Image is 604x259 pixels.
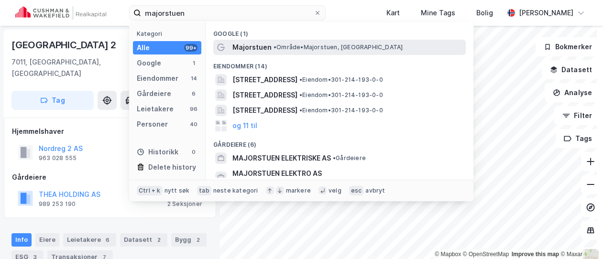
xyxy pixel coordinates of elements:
[137,73,178,84] div: Eiendommer
[536,37,600,56] button: Bokmerker
[545,83,600,102] button: Analyse
[232,168,462,179] span: MAJORSTUEN ELEKTRO AS
[137,57,161,69] div: Google
[232,89,297,101] span: [STREET_ADDRESS]
[165,187,190,194] div: nytt søk
[103,235,112,245] div: 6
[184,44,198,52] div: 99+
[512,251,559,258] a: Improve this map
[190,105,198,113] div: 96
[299,76,383,84] span: Eiendom • 301-214-193-0-0
[329,187,341,194] div: velg
[190,59,198,67] div: 1
[35,233,59,247] div: Eiere
[197,186,211,195] div: tab
[11,37,118,53] div: [GEOGRAPHIC_DATA] 2
[213,187,258,194] div: neste kategori
[299,91,302,98] span: •
[171,233,207,247] div: Bygg
[12,172,208,183] div: Gårdeiere
[137,42,150,54] div: Alle
[137,88,171,99] div: Gårdeiere
[232,152,331,164] span: MAJORSTUEN ELEKTRISKE AS
[435,251,461,258] a: Mapbox
[274,43,403,51] span: Område • Majorstuen, [GEOGRAPHIC_DATA]
[206,55,473,72] div: Eiendommer (14)
[299,91,383,99] span: Eiendom • 301-214-193-0-0
[556,129,600,148] button: Tags
[463,251,509,258] a: OpenStreetMap
[120,233,167,247] div: Datasett
[137,186,163,195] div: Ctrl + k
[137,119,168,130] div: Personer
[190,90,198,97] div: 6
[232,42,272,53] span: Majorstuen
[232,120,257,131] button: og 11 til
[476,7,493,19] div: Bolig
[333,154,336,162] span: •
[190,120,198,128] div: 40
[167,200,202,208] div: 2 Seksjoner
[11,233,32,247] div: Info
[148,162,196,173] div: Delete history
[299,107,302,114] span: •
[137,146,178,158] div: Historikk
[365,187,385,194] div: avbryt
[193,235,203,245] div: 2
[137,30,201,37] div: Kategori
[556,213,604,259] iframe: Chat Widget
[15,6,106,20] img: cushman-wakefield-realkapital-logo.202ea83816669bd177139c58696a8fa1.svg
[421,7,455,19] div: Mine Tags
[206,133,473,151] div: Gårdeiere (6)
[299,76,302,83] span: •
[286,187,311,194] div: markere
[137,103,174,115] div: Leietakere
[154,235,164,245] div: 2
[299,107,383,114] span: Eiendom • 301-214-193-0-0
[232,105,297,116] span: [STREET_ADDRESS]
[556,213,604,259] div: Kontrollprogram for chat
[39,154,77,162] div: 963 028 555
[12,126,208,137] div: Hjemmelshaver
[274,43,276,51] span: •
[333,154,366,162] span: Gårdeiere
[39,200,76,208] div: 989 253 190
[349,186,364,195] div: esc
[206,22,473,40] div: Google (1)
[554,106,600,125] button: Filter
[542,60,600,79] button: Datasett
[190,148,198,156] div: 0
[190,75,198,82] div: 14
[63,233,116,247] div: Leietakere
[11,56,136,79] div: 7011, [GEOGRAPHIC_DATA], [GEOGRAPHIC_DATA]
[232,74,297,86] span: [STREET_ADDRESS]
[519,7,573,19] div: [PERSON_NAME]
[141,6,314,20] input: Søk på adresse, matrikkel, gårdeiere, leietakere eller personer
[11,91,94,110] button: Tag
[386,7,400,19] div: Kart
